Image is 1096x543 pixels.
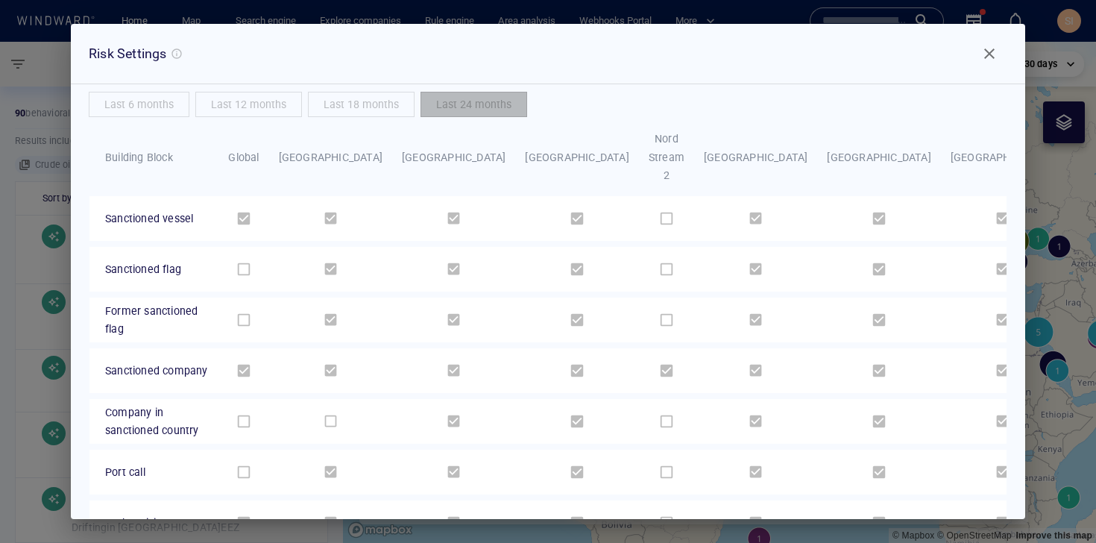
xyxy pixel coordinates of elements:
[105,263,181,275] span: Sanctioned flag
[105,517,166,529] span: Dark activity
[1033,476,1085,532] iframe: Chat
[105,365,208,377] span: Sanctioned company
[105,407,199,436] span: Company in sanctioned country
[89,43,167,65] div: Risk Settings
[105,213,193,225] span: Sanctioned vessel
[827,151,930,163] span: [GEOGRAPHIC_DATA]
[228,151,259,163] span: Global
[105,151,173,163] span: Building Block
[951,151,1054,163] span: [GEOGRAPHIC_DATA]
[105,305,198,335] span: Former sanctioned flag
[525,151,629,163] span: [GEOGRAPHIC_DATA]
[704,151,807,163] span: [GEOGRAPHIC_DATA]
[105,466,145,478] span: Port call
[649,133,684,181] span: Nord Stream 2
[402,151,506,163] span: [GEOGRAPHIC_DATA]
[971,36,1007,72] button: Close
[279,151,382,163] span: [GEOGRAPHIC_DATA]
